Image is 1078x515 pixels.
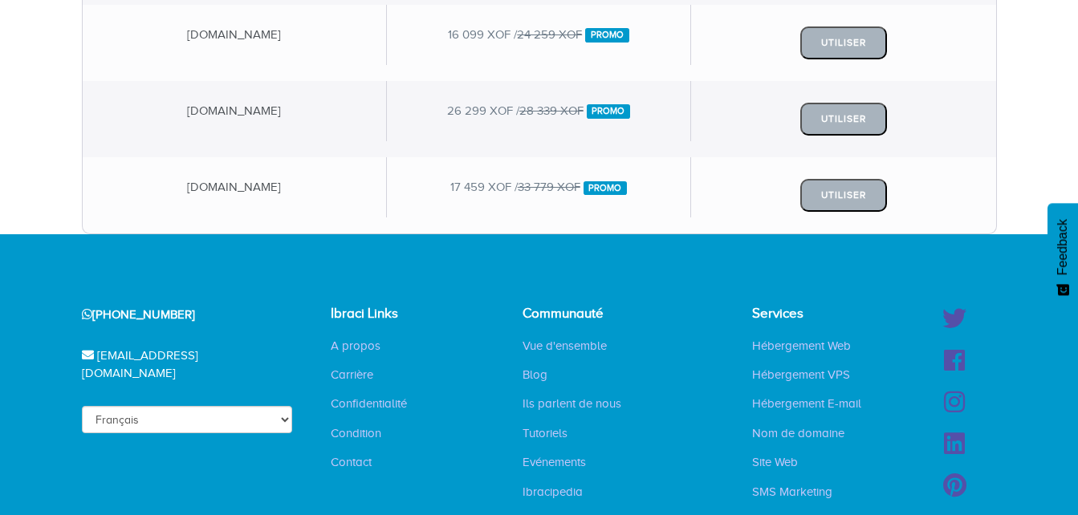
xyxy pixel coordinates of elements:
a: Contact [319,454,384,470]
a: Site Web [740,454,810,470]
a: Ibracipedia [511,484,595,500]
div: [PHONE_NUMBER] [62,294,293,335]
h4: Communauté [523,306,633,322]
div: [DOMAIN_NAME] [83,5,387,65]
del: 33 779 XOF [518,180,580,193]
a: Hébergement Web [740,338,863,354]
a: Blog [511,367,559,383]
div: 26 299 XOF / [387,81,691,141]
a: Vue d'ensemble [511,338,619,354]
button: Utiliser [800,26,887,59]
button: Feedback - Afficher l’enquête [1047,203,1078,312]
span: Feedback [1056,219,1070,275]
del: 24 259 XOF [517,28,582,41]
a: Condition [319,425,393,441]
a: Tutoriels [511,425,580,441]
div: 17 459 XOF / [387,157,691,217]
button: Utiliser [800,179,887,212]
a: Hébergement E-mail [740,395,873,412]
div: [DOMAIN_NAME] [83,81,387,141]
a: Nom de domaine [740,425,856,441]
button: Utiliser [800,103,887,136]
del: 28 339 XOF [519,104,584,117]
a: A propos [319,338,393,354]
div: [EMAIL_ADDRESS][DOMAIN_NAME] [62,335,293,394]
span: Promo [585,28,629,43]
a: Ils parlent de nous [511,395,633,412]
h4: Ibraci Links [331,306,435,322]
span: Promo [584,181,628,196]
a: Confidentialité [319,395,419,412]
div: 16 099 XOF / [387,5,691,65]
a: Carrière [319,367,385,383]
a: Evénements [511,454,598,470]
a: Hébergement VPS [740,367,862,383]
h4: Services [752,306,873,322]
span: Promo [587,104,631,119]
a: SMS Marketing [740,484,844,500]
div: [DOMAIN_NAME] [83,157,387,217]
